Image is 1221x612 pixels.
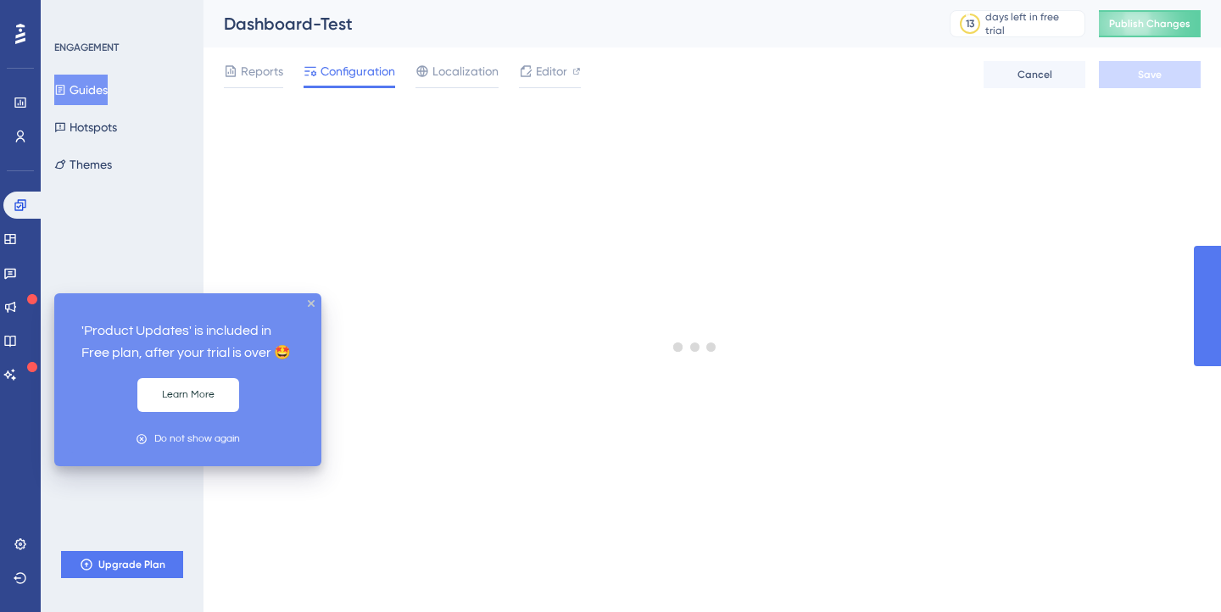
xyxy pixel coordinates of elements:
button: Hotspots [54,112,117,142]
span: Configuration [321,61,395,81]
p: 'Product Updates' is included in Free plan, after your trial is over 🤩 [81,320,294,364]
div: Dashboard-Test [224,12,907,36]
span: Publish Changes [1109,17,1190,31]
span: Localization [432,61,499,81]
div: Do not show again [154,431,240,447]
span: Save [1138,68,1162,81]
button: Save [1099,61,1201,88]
button: Publish Changes [1099,10,1201,37]
iframe: UserGuiding AI Assistant Launcher [1150,545,1201,596]
span: Editor [536,61,567,81]
div: days left in free trial [985,10,1079,37]
button: Learn More [137,378,239,412]
button: Upgrade Plan [61,551,183,578]
button: Cancel [984,61,1085,88]
div: close tooltip [308,300,315,307]
button: Themes [54,149,112,180]
div: ENGAGEMENT [54,41,119,54]
span: Reports [241,61,283,81]
span: Upgrade Plan [98,558,165,571]
button: Guides [54,75,108,105]
div: 13 [966,17,974,31]
span: Cancel [1017,68,1052,81]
